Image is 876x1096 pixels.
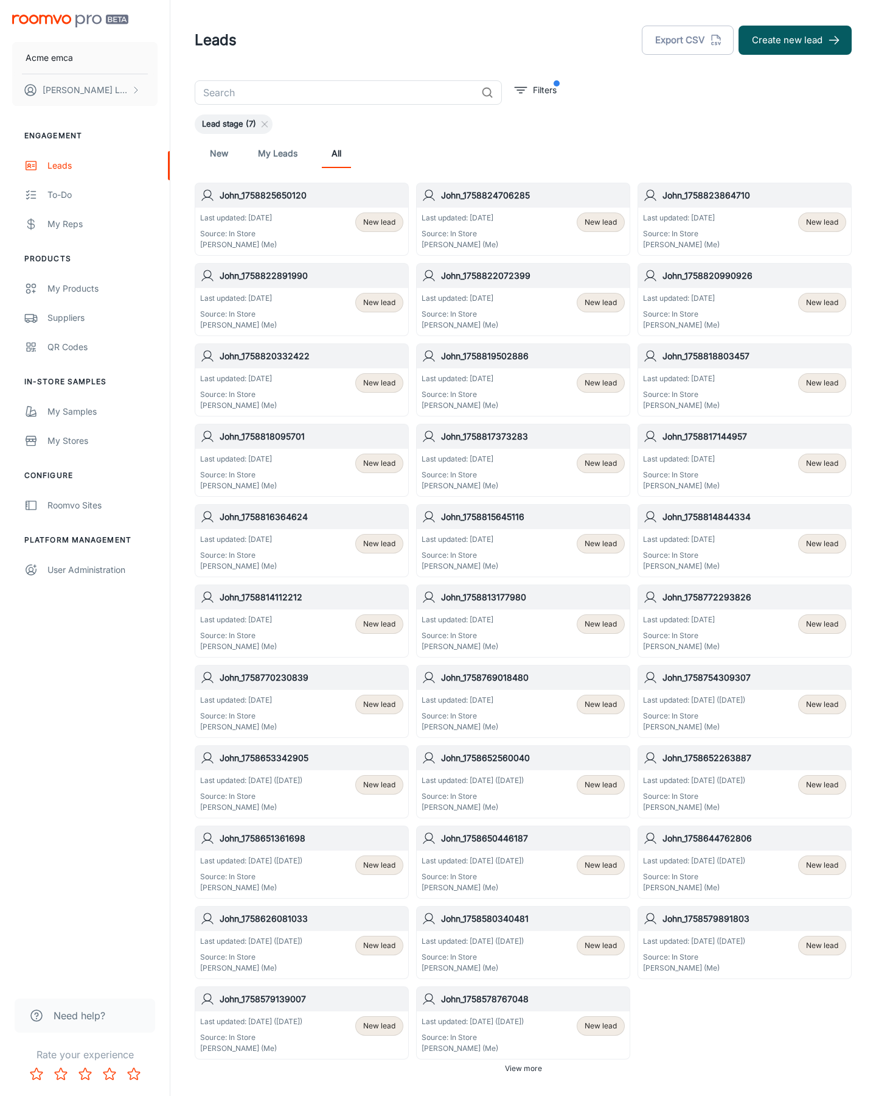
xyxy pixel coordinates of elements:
p: Last updated: [DATE] [422,454,498,465]
div: Leads [47,159,158,172]
button: filter [512,80,560,100]
p: Source: In Store [643,550,720,561]
button: Rate 4 star [97,1062,122,1086]
span: New lead [363,779,395,790]
h6: John_1758754309307 [662,671,846,684]
span: New lead [363,619,395,630]
p: Source: In Store [200,550,277,561]
a: John_1758819502886Last updated: [DATE]Source: In Store[PERSON_NAME] (Me)New lead [416,343,630,416]
p: [PERSON_NAME] (Me) [643,641,720,652]
h6: John_1758772293826 [662,591,846,604]
p: Source: In Store [643,389,720,400]
p: [PERSON_NAME] (Me) [200,963,302,974]
img: Roomvo PRO Beta [12,15,128,27]
p: Last updated: [DATE] [643,614,720,625]
h6: John_1758580340481 [441,912,625,926]
a: John_1758825650120Last updated: [DATE]Source: In Store[PERSON_NAME] (Me)New lead [195,183,409,256]
p: Rate your experience [10,1047,160,1062]
span: New lead [806,860,838,871]
h6: John_1758814112212 [220,591,403,604]
h6: John_1758651361698 [220,832,403,845]
p: [PERSON_NAME] (Me) [643,480,720,491]
p: Source: In Store [200,791,302,802]
h6: John_1758817144957 [662,430,846,443]
a: John_1758772293826Last updated: [DATE]Source: In Store[PERSON_NAME] (Me)New lead [638,585,852,658]
h6: John_1758815645116 [441,510,625,524]
p: [PERSON_NAME] (Me) [422,480,498,491]
p: Last updated: [DATE] ([DATE]) [200,775,302,786]
a: My Leads [258,139,297,168]
h6: John_1758823864710 [662,189,846,202]
p: [PERSON_NAME] (Me) [422,722,498,732]
span: New lead [806,297,838,308]
a: John_1758652560040Last updated: [DATE] ([DATE])Source: In Store[PERSON_NAME] (Me)New lead [416,745,630,818]
button: View more [500,1059,547,1078]
h6: John_1758653342905 [220,751,403,765]
h6: John_1758578767048 [441,992,625,1006]
div: QR Codes [47,340,158,354]
h6: John_1758770230839 [220,671,403,684]
div: My Stores [47,434,158,448]
p: Last updated: [DATE] [422,373,498,384]
p: [PERSON_NAME] (Me) [422,320,498,331]
span: New lead [363,699,395,710]
a: John_1758820332422Last updated: [DATE]Source: In Store[PERSON_NAME] (Me)New lead [195,343,409,416]
h1: Leads [195,29,237,51]
p: Source: In Store [422,791,524,802]
p: Last updated: [DATE] ([DATE]) [643,855,745,866]
p: Source: In Store [200,389,277,400]
a: John_1758769018480Last updated: [DATE]Source: In Store[PERSON_NAME] (Me)New lead [416,665,630,738]
div: User Administration [47,563,158,577]
a: John_1758580340481Last updated: [DATE] ([DATE])Source: In Store[PERSON_NAME] (Me)New lead [416,906,630,979]
p: Last updated: [DATE] ([DATE]) [422,855,524,866]
p: [PERSON_NAME] (Me) [200,722,277,732]
p: Source: In Store [422,550,498,561]
h6: John_1758824706285 [441,189,625,202]
span: New lead [585,458,617,469]
span: New lead [585,619,617,630]
button: Rate 1 star [24,1062,49,1086]
a: John_1758814112212Last updated: [DATE]Source: In Store[PERSON_NAME] (Me)New lead [195,585,409,658]
a: John_1758770230839Last updated: [DATE]Source: In Store[PERSON_NAME] (Me)New lead [195,665,409,738]
p: [PERSON_NAME] (Me) [422,882,524,893]
a: John_1758817144957Last updated: [DATE]Source: In Store[PERSON_NAME] (Me)New lead [638,424,852,497]
p: Acme emca [26,51,73,65]
span: New lead [363,378,395,388]
p: [PERSON_NAME] Leaptools [43,83,128,97]
p: [PERSON_NAME] (Me) [200,239,277,250]
span: New lead [585,378,617,388]
button: Create new lead [739,26,852,55]
h6: John_1758813177980 [441,591,625,604]
h6: John_1758820332422 [220,350,403,363]
p: Last updated: [DATE] [643,373,720,384]
a: John_1758820990926Last updated: [DATE]Source: In Store[PERSON_NAME] (Me)New lead [638,263,852,336]
a: John_1758818095701Last updated: [DATE]Source: In Store[PERSON_NAME] (Me)New lead [195,424,409,497]
a: John_1758814844334Last updated: [DATE]Source: In Store[PERSON_NAME] (Me)New lead [638,504,852,577]
a: John_1758653342905Last updated: [DATE] ([DATE])Source: In Store[PERSON_NAME] (Me)New lead [195,745,409,818]
a: John_1758754309307Last updated: [DATE] ([DATE])Source: In Store[PERSON_NAME] (Me)New lead [638,665,852,738]
span: New lead [585,1020,617,1031]
p: Source: In Store [422,952,524,963]
p: Last updated: [DATE] ([DATE]) [643,775,745,786]
a: John_1758626081033Last updated: [DATE] ([DATE])Source: In Store[PERSON_NAME] (Me)New lead [195,906,409,979]
h6: John_1758652560040 [441,751,625,765]
h6: John_1758652263887 [662,751,846,765]
p: Source: In Store [422,228,498,239]
p: Last updated: [DATE] [422,614,498,625]
p: Source: In Store [422,711,498,722]
p: Last updated: [DATE] [200,614,277,625]
p: Source: In Store [643,469,720,480]
h6: John_1758817373283 [441,430,625,443]
p: Last updated: [DATE] [422,293,498,304]
p: Source: In Store [643,711,745,722]
a: All [322,139,351,168]
p: [PERSON_NAME] (Me) [200,802,302,813]
p: Last updated: [DATE] ([DATE]) [200,936,302,947]
p: Last updated: [DATE] ([DATE]) [422,775,524,786]
p: Source: In Store [643,952,745,963]
p: Filters [533,83,557,97]
p: Source: In Store [422,469,498,480]
span: New lead [363,458,395,469]
h6: John_1758769018480 [441,671,625,684]
span: New lead [585,297,617,308]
